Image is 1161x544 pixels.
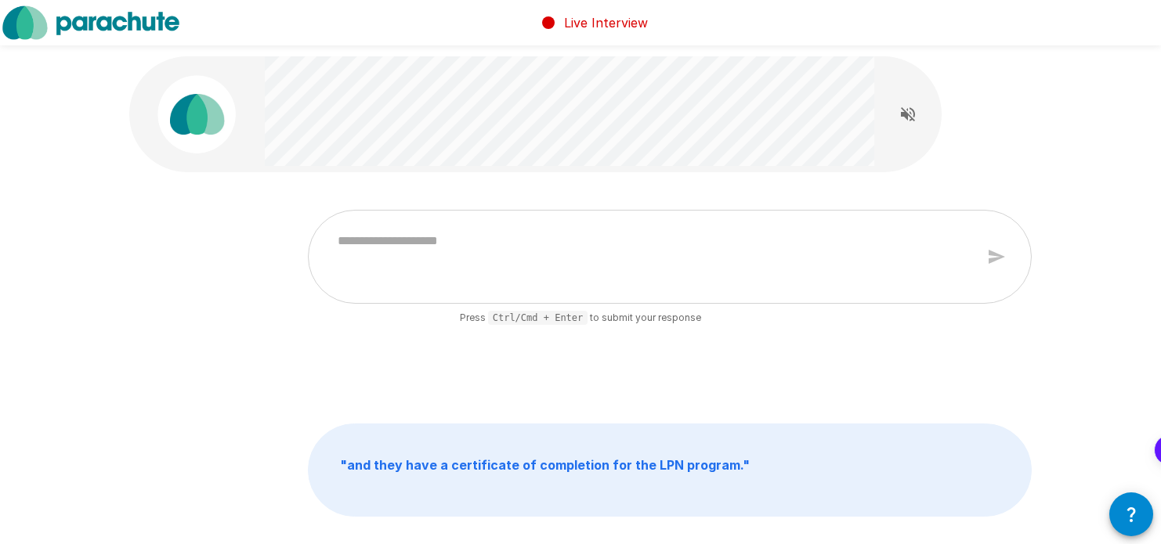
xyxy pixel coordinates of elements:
[157,75,236,153] img: parachute_avatar.png
[892,99,924,130] button: Read questions aloud
[564,13,648,32] p: Live Interview
[340,457,750,473] b: " and they have a certificate of completion for the LPN program. "
[488,311,588,325] pre: Ctrl/Cmd + Enter
[460,310,702,326] span: Press to submit your response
